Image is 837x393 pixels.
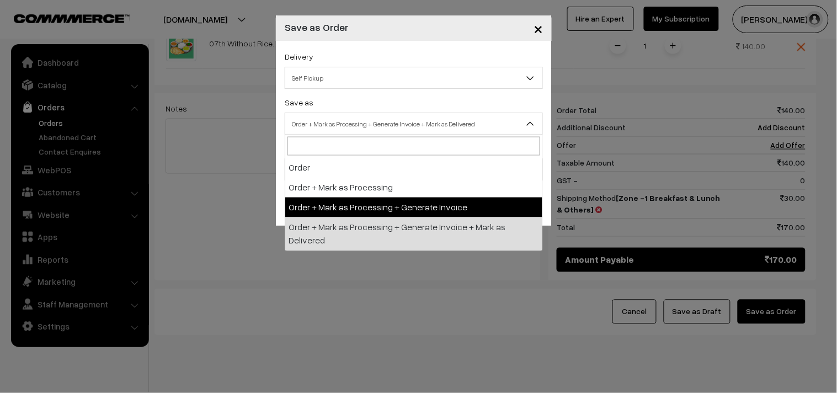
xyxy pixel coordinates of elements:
[285,158,542,178] li: Order
[285,198,542,217] li: Order + Mark as Processing + Generate Invoice
[285,20,348,35] h4: Save as Order
[534,18,543,38] span: ×
[285,68,542,88] span: Self Pickup
[285,113,543,135] span: Order + Mark as Processing + Generate Invoice + Mark as Delivered
[285,97,313,108] label: Save as
[285,51,313,62] label: Delivery
[285,217,542,251] li: Order + Mark as Processing + Generate Invoice + Mark as Delivered
[285,178,542,198] li: Order + Mark as Processing
[285,67,543,89] span: Self Pickup
[285,114,542,134] span: Order + Mark as Processing + Generate Invoice + Mark as Delivered
[525,11,552,45] button: Close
